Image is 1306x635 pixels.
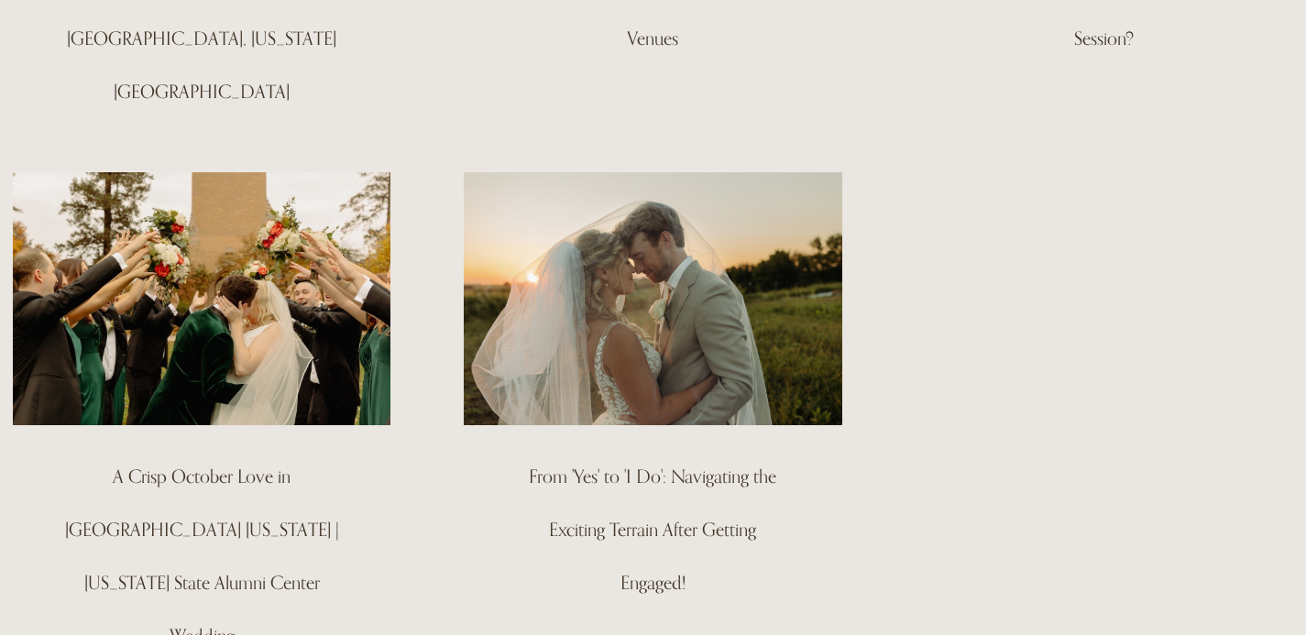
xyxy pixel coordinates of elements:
img: From 'Yes' to 'I Do': Navigating the Exciting Terrain After Getting Engaged! [462,171,843,427]
img: A Crisp October Love in Ames Iowa | Iowa State Alumni Center Wedding [11,171,392,427]
a: From 'Yes' to 'I Do': Navigating the Exciting Terrain After Getting Engaged! [529,465,776,594]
